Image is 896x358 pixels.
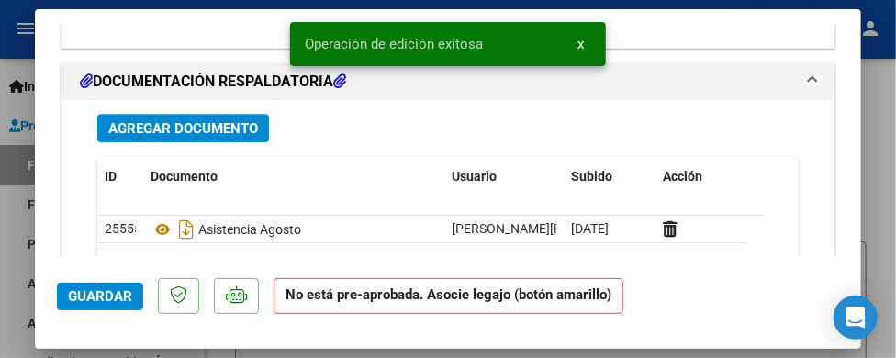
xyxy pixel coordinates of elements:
[571,169,612,184] span: Subido
[151,169,218,184] span: Documento
[663,169,702,184] span: Acción
[97,114,269,142] button: Agregar Documento
[564,157,655,196] datatable-header-cell: Subido
[151,222,301,237] span: Asistencia Agosto
[834,296,878,340] div: Open Intercom Messenger
[571,221,609,236] span: [DATE]
[143,157,444,196] datatable-header-cell: Documento
[62,63,834,100] mat-expansion-panel-header: DOCUMENTACIÓN RESPALDATORIA
[444,157,564,196] datatable-header-cell: Usuario
[655,157,747,196] datatable-header-cell: Acción
[105,169,117,184] span: ID
[174,215,198,244] i: Descargar documento
[452,221,861,236] span: [PERSON_NAME][EMAIL_ADDRESS][DOMAIN_NAME] - [PERSON_NAME]
[97,157,143,196] datatable-header-cell: ID
[274,278,623,314] strong: No está pre-aprobada. Asocie legajo (botón amarillo)
[68,288,132,305] span: Guardar
[563,28,599,61] button: x
[80,71,346,93] h1: DOCUMENTACIÓN RESPALDATORIA
[57,283,143,310] button: Guardar
[105,221,141,236] span: 25555
[452,169,497,184] span: Usuario
[577,36,584,52] span: x
[108,120,258,137] span: Agregar Documento
[305,35,483,53] span: Operación de edición exitosa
